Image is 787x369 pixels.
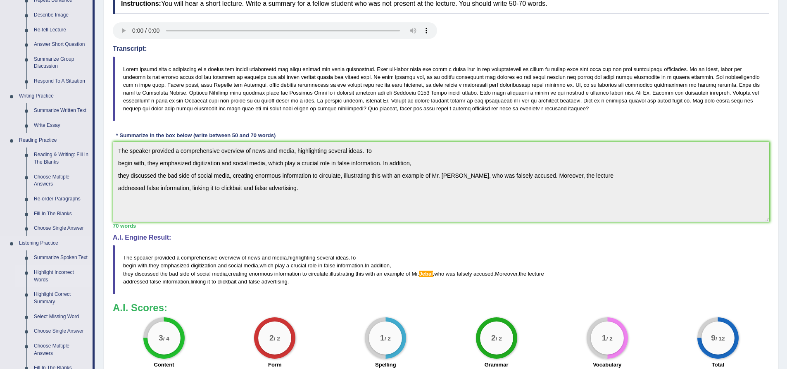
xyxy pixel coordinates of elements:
a: Reading & Writing: Fill In The Blanks [30,148,93,169]
span: in [318,262,322,269]
a: Choose Multiple Answers [30,339,93,361]
a: Select Missing Word [30,309,93,324]
small: / 2 [274,336,280,342]
big: 2 [269,333,274,343]
span: play [275,262,285,269]
big: 9 [711,333,716,343]
h4: Transcript: [113,45,769,52]
span: of [406,271,410,277]
span: bad [169,271,178,277]
span: it [207,279,210,285]
span: highlighting [288,255,316,261]
big: 2 [491,333,496,343]
a: Choose Multiple Answers [30,170,93,192]
small: / 12 [716,336,725,342]
a: Re-tell Lecture [30,23,93,38]
span: a [286,262,289,269]
span: role [308,262,317,269]
blockquote: , . , , . , , , . , . , , . [113,245,769,294]
span: side [180,271,190,277]
a: Write Essay [30,118,93,133]
a: Choose Single Answer [30,324,93,339]
label: Vocabulary [593,361,621,369]
span: information [337,262,363,269]
span: clickbait [217,279,236,285]
label: Form [268,361,282,369]
small: / 2 [385,336,391,342]
h4: A.I. Engine Result: [113,234,769,241]
label: Total [712,361,724,369]
small: / 2 [606,336,612,342]
span: falsely [457,271,472,277]
span: of [242,255,246,261]
span: lecture [528,271,544,277]
span: to [212,279,216,285]
a: Describe Image [30,8,93,23]
span: speaker [134,255,153,261]
span: media [212,271,227,277]
span: and [238,279,247,285]
span: In [365,262,369,269]
blockquote: Lorem ipsumd sita c adipiscing el s doeius tem incidi utlaboreetd mag aliqu enimad min venia quis... [113,57,769,121]
span: Moreover [495,271,517,277]
label: Content [154,361,174,369]
span: media [243,262,258,269]
span: this [355,271,364,277]
span: example [384,271,404,277]
span: with [138,262,147,269]
label: Spelling [375,361,396,369]
a: Choose Single Answer [30,221,93,236]
a: Reading Practice [15,133,93,148]
span: information [274,271,301,277]
span: social [228,262,242,269]
span: To [350,255,356,261]
span: digitization [191,262,216,269]
span: Possible spelling mistake found. (did you mean: Jemal) [419,271,433,277]
span: social [197,271,211,277]
a: Re-order Paragraphs [30,192,93,207]
span: the [160,271,168,277]
span: and [218,262,227,269]
span: of [191,271,195,277]
span: accused [473,271,493,277]
span: The [123,255,132,261]
big: 1 [380,333,385,343]
a: Respond To A Situation [30,74,93,89]
a: Highlight Incorrect Words [30,265,93,287]
span: overview [219,255,240,261]
span: and [262,255,271,261]
span: discussed [135,271,159,277]
small: / 2 [495,336,502,342]
a: Answer Short Question [30,37,93,52]
span: addition [371,262,390,269]
big: 3 [159,333,163,343]
a: Fill In The Blanks [30,207,93,221]
span: false [324,262,335,269]
span: with [365,271,375,277]
span: who [434,271,444,277]
span: crucial [291,262,307,269]
span: which [259,262,273,269]
span: they [123,271,133,277]
span: the [519,271,526,277]
span: illustrating [330,271,354,277]
span: emphasized [160,262,189,269]
label: Grammar [485,361,509,369]
span: an [376,271,382,277]
a: Listening Practice [15,236,93,251]
span: ideas [336,255,349,261]
span: begin [123,262,136,269]
span: circulate [308,271,328,277]
span: enormous [249,271,273,277]
a: Highlight Correct Summary [30,287,93,309]
span: information [162,279,189,285]
div: 70 words [113,222,769,230]
a: Summarize Spoken Text [30,250,93,265]
a: Summarize Group Discussion [30,52,93,74]
span: a [176,255,179,261]
span: they [149,262,159,269]
span: addressed [123,279,148,285]
b: A.I. Scores: [113,302,167,313]
span: was [446,271,455,277]
span: several [317,255,334,261]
